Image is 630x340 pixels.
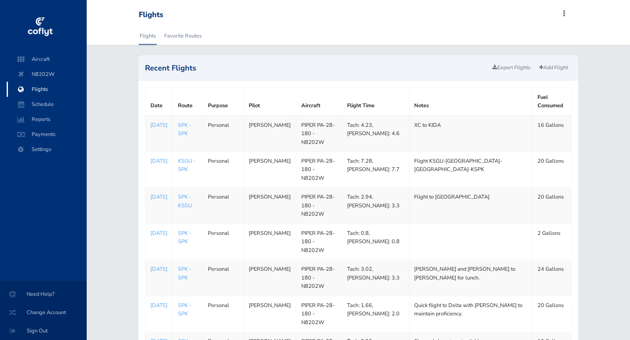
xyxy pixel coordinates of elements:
a: Flights [139,27,157,45]
a: [DATE] [150,265,167,273]
td: PIPER PA-28-180 - N8202W [296,260,342,296]
span: Payments [15,127,78,142]
td: [PERSON_NAME] [244,116,296,152]
td: Personal [203,224,244,259]
td: Flight to [GEOGRAPHIC_DATA] [409,188,532,224]
td: [PERSON_NAME] [244,224,296,259]
td: PIPER PA-28-180 - N8202W [296,296,342,332]
a: SPK - KSGU [178,193,192,209]
td: [PERSON_NAME] [244,152,296,188]
a: SPK - SPK [178,121,191,137]
td: [PERSON_NAME] [244,260,296,296]
a: [DATE] [150,301,167,310]
a: [DATE] [150,157,167,165]
a: Favorite Routes [163,27,202,45]
th: Notes [409,88,532,115]
th: Route [172,88,203,115]
span: Schedule [15,97,78,112]
td: 20 Gallons [532,296,572,332]
th: Flight Time [342,88,409,115]
td: Tach: 3.02, [PERSON_NAME]: 3.3 [342,260,409,296]
a: [DATE] [150,193,167,201]
td: PIPER PA-28-180 - N8202W [296,152,342,188]
td: Tach: 0.8, [PERSON_NAME]: 0.8 [342,224,409,259]
th: Date [145,88,172,115]
th: Fuel Consumed [532,88,572,115]
span: Reports [15,112,78,127]
a: KSGU - SPK [178,157,195,173]
span: N8202W [15,67,78,82]
a: SPK - SPK [178,229,191,245]
span: Flights [15,82,78,97]
td: 20 Gallons [532,188,572,224]
span: Sign Out [10,323,77,338]
div: Flights [139,10,163,20]
td: 20 Gallons [532,152,572,188]
td: 16 Gallons [532,116,572,152]
td: Tach: 4.23, [PERSON_NAME]: 4.6 [342,116,409,152]
span: Settings [15,142,78,157]
th: Aircraft [296,88,342,115]
h2: Recent Flights [145,64,489,72]
a: SPK - SPK [178,265,191,281]
td: Tach: 1.66, [PERSON_NAME]: 2.0 [342,296,409,332]
td: [PERSON_NAME] [244,188,296,224]
td: 2 Gallons [532,224,572,259]
td: Quick flight to Delta with [PERSON_NAME] to maintain proficiency. [409,296,532,332]
td: Personal [203,260,244,296]
a: [DATE] [150,229,167,237]
td: [PERSON_NAME] [244,296,296,332]
th: Purpose [203,88,244,115]
td: Flight KSGU-[GEOGRAPHIC_DATA]-[GEOGRAPHIC_DATA]-KSPK [409,152,532,188]
td: Tach: 2.94, [PERSON_NAME]: 3.3 [342,188,409,224]
td: XC to KIDA [409,116,532,152]
td: PIPER PA-28-180 - N8202W [296,224,342,259]
td: Personal [203,296,244,332]
th: Pilot [244,88,296,115]
a: Add Flight [535,62,572,74]
a: [DATE] [150,121,167,129]
a: Export Flights [489,62,534,74]
td: Personal [203,152,244,188]
td: Personal [203,188,244,224]
span: Aircraft [15,52,78,67]
span: Change Account [10,305,77,320]
span: Need Help? [10,287,77,302]
td: Tach: 7.28, [PERSON_NAME]: 7.7 [342,152,409,188]
td: PIPER PA-28-180 - N8202W [296,116,342,152]
td: PIPER PA-28-180 - N8202W [296,188,342,224]
td: Personal [203,116,244,152]
a: SPK - SPK [178,302,191,317]
img: coflyt logo [26,15,54,40]
td: [PERSON_NAME] and [PERSON_NAME] to [PERSON_NAME] for lunch. [409,260,532,296]
td: 24 Gallons [532,260,572,296]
